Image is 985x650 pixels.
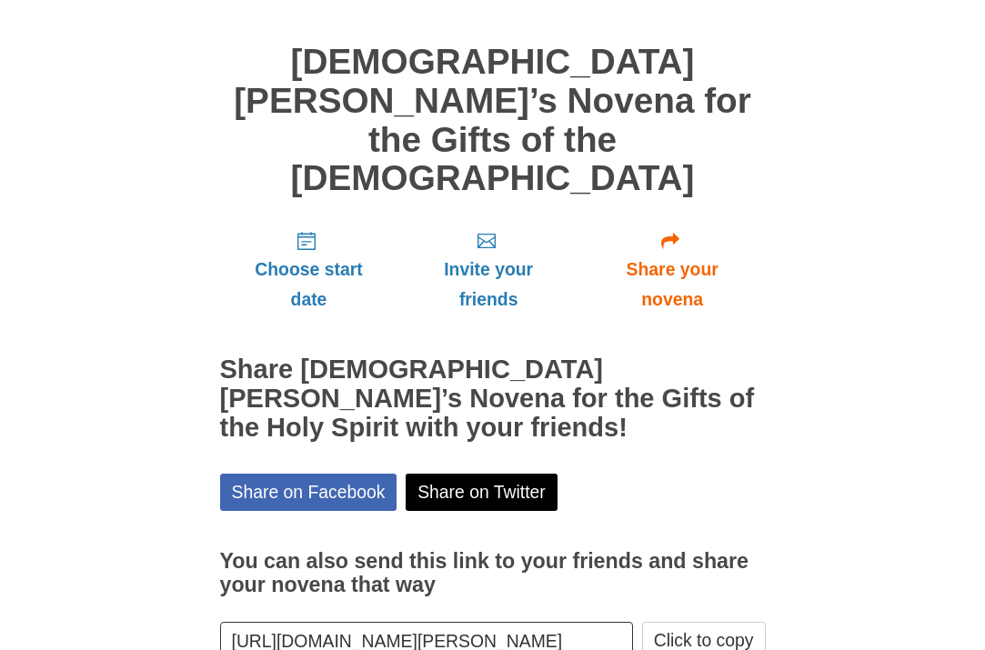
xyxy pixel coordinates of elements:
a: Invite your friends [397,215,578,324]
a: Choose start date [220,215,398,324]
a: Share your novena [579,215,766,324]
h3: You can also send this link to your friends and share your novena that way [220,550,766,596]
a: Share on Twitter [406,474,558,511]
span: Invite your friends [416,255,560,315]
span: Choose start date [238,255,380,315]
h1: [DEMOGRAPHIC_DATA][PERSON_NAME]’s Novena for the Gifts of the [DEMOGRAPHIC_DATA] [220,43,766,197]
a: Share on Facebook [220,474,397,511]
span: Share your novena [598,255,748,315]
h2: Share [DEMOGRAPHIC_DATA][PERSON_NAME]’s Novena for the Gifts of the Holy Spirit with your friends! [220,355,766,443]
